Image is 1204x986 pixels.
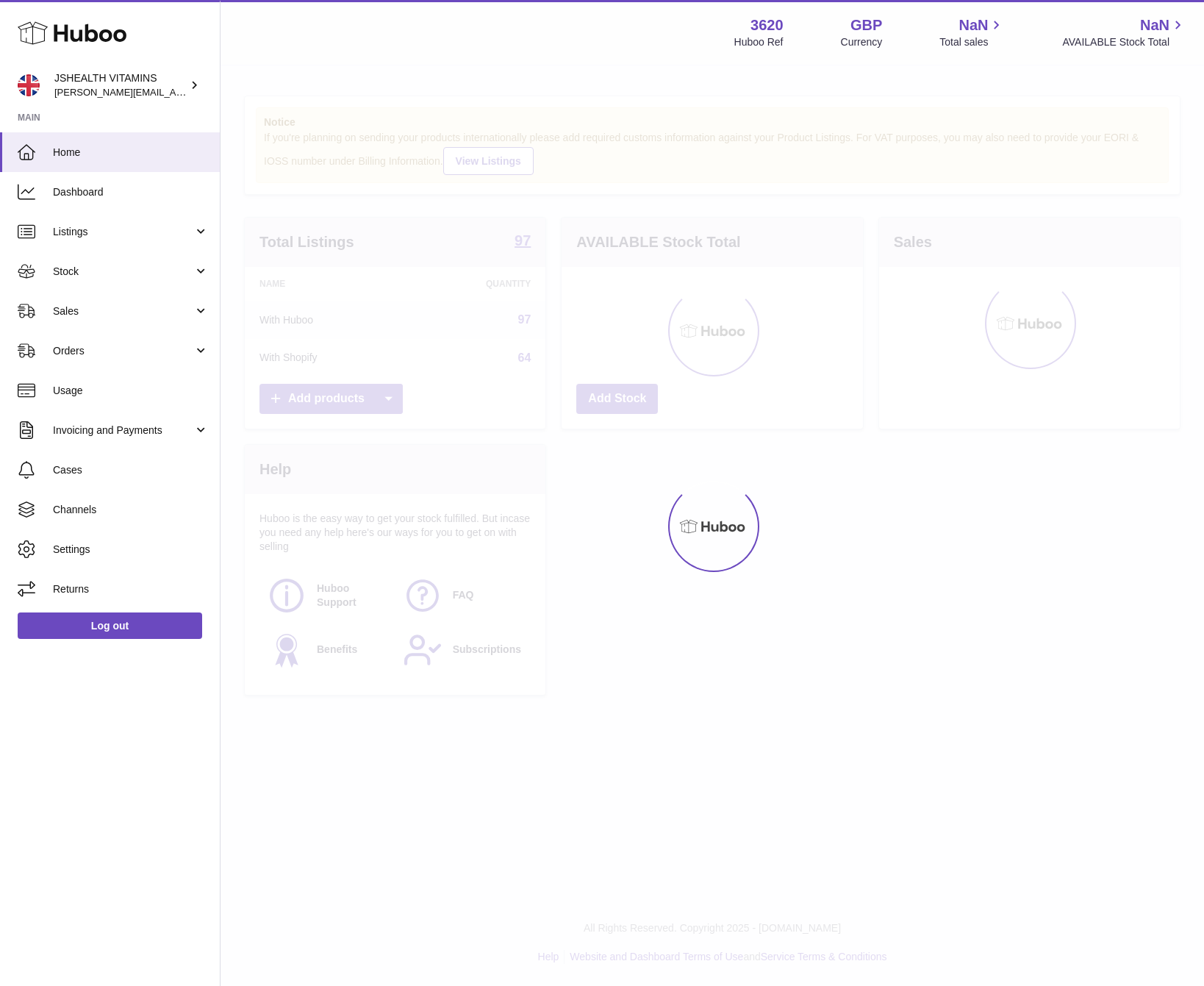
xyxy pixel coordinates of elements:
a: Log out [18,612,202,639]
strong: 3620 [750,15,784,35]
span: Dashboard [53,185,209,199]
div: JSHEALTH VITAMINS [54,71,187,99]
span: Returns [53,582,209,596]
span: AVAILABLE Stock Total [1062,35,1186,49]
span: NaN [958,15,988,35]
span: [PERSON_NAME][EMAIL_ADDRESS][DOMAIN_NAME] [54,86,295,98]
strong: GBP [850,15,882,35]
span: Settings [53,543,209,557]
div: Currency [841,35,883,49]
a: NaN AVAILABLE Stock Total [1062,15,1186,49]
span: Usage [53,384,209,398]
span: Home [53,146,209,160]
span: Listings [53,225,193,239]
span: Channels [53,503,209,517]
span: Total sales [939,35,1005,49]
div: Huboo Ref [734,35,784,49]
img: francesca@jshealthvitamins.com [18,74,40,96]
span: Orders [53,344,193,358]
span: Cases [53,463,209,477]
span: NaN [1140,15,1169,35]
a: NaN Total sales [939,15,1005,49]
span: Sales [53,304,193,318]
span: Invoicing and Payments [53,424,193,437]
span: Stock [53,265,193,279]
